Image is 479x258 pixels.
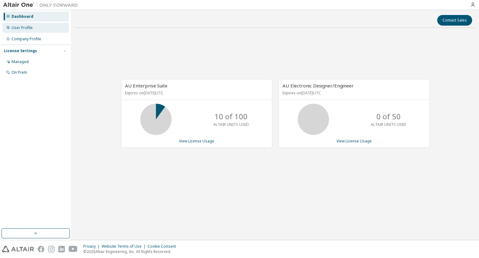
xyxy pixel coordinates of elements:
[58,246,65,252] img: linkedin.svg
[12,14,33,19] div: Dashboard
[102,244,148,249] div: Website Terms of Use
[336,138,372,144] a: View License Usage
[12,59,29,64] div: Managed
[376,111,401,122] p: 0 of 50
[38,246,44,252] img: facebook.svg
[179,138,214,144] a: View License Usage
[283,82,354,89] span: AU Electronic Designer/Engineer
[83,244,102,249] div: Privacy
[83,249,180,254] p: © 2025 Altair Engineering, Inc. All Rights Reserved.
[12,25,33,30] div: User Profile
[4,48,37,53] div: License Settings
[371,122,406,127] p: ALTAIR UNITS USED
[125,90,267,96] p: Expires on [DATE] UTC
[12,70,27,75] div: On Prem
[12,37,41,42] div: Company Profile
[125,82,167,89] span: AU Enterprise Suite
[148,244,180,249] div: Cookie Consent
[215,111,248,122] p: 10 of 100
[437,15,472,26] button: Contact Sales
[48,246,55,252] img: instagram.svg
[3,2,81,8] img: Altair One
[69,246,78,252] img: youtube.svg
[213,122,249,127] p: ALTAIR UNITS USED
[2,246,34,252] img: altair_logo.svg
[283,90,424,96] p: Expires on [DATE] UTC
